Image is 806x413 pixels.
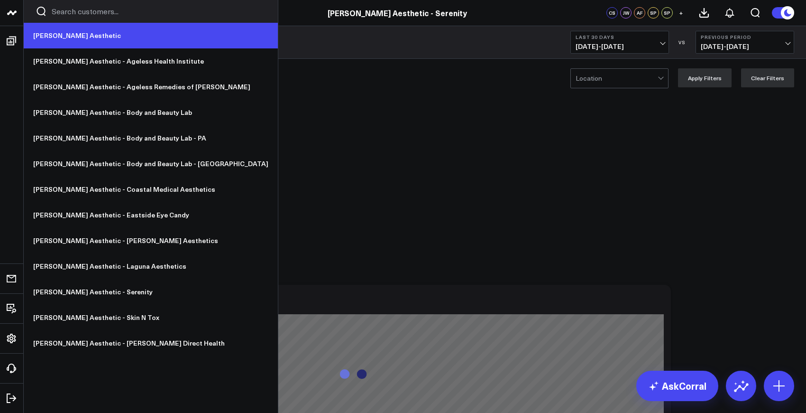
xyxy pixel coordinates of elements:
[24,228,278,253] a: [PERSON_NAME] Aesthetic - [PERSON_NAME] Aesthetics
[24,330,278,356] a: [PERSON_NAME] Aesthetic - [PERSON_NAME] Direct Health
[24,151,278,177] a: [PERSON_NAME] Aesthetic - Body and Beauty Lab - [GEOGRAPHIC_DATA]
[24,100,278,125] a: [PERSON_NAME] Aesthetic - Body and Beauty Lab
[678,68,732,87] button: Apply Filters
[24,202,278,228] a: [PERSON_NAME] Aesthetic - Eastside Eye Candy
[620,7,632,19] div: JW
[576,34,664,40] b: Last 30 Days
[328,8,467,18] a: [PERSON_NAME] Aesthetic - Serenity
[570,31,669,54] button: Last 30 Days[DATE]-[DATE]
[24,279,278,305] a: [PERSON_NAME] Aesthetic - Serenity
[24,48,278,74] a: [PERSON_NAME] Aesthetic - Ageless Health Institute
[24,177,278,202] a: [PERSON_NAME] Aesthetic - Coastal Medical Aesthetics
[679,9,683,16] span: +
[701,34,789,40] b: Previous Period
[674,39,691,45] div: VS
[696,31,794,54] button: Previous Period[DATE]-[DATE]
[24,23,278,48] a: [PERSON_NAME] Aesthetic
[24,125,278,151] a: [PERSON_NAME] Aesthetic - Body and Beauty Lab - PA
[701,43,789,50] span: [DATE] - [DATE]
[661,7,673,19] div: SP
[24,253,278,279] a: [PERSON_NAME] Aesthetic - Laguna Aesthetics
[741,68,794,87] button: Clear Filters
[675,7,687,19] button: +
[24,74,278,100] a: [PERSON_NAME] Aesthetic - Ageless Remedies of [PERSON_NAME]
[636,371,718,401] a: AskCorral
[634,7,645,19] div: AF
[36,6,47,17] button: Search customers button
[648,7,659,19] div: SP
[606,7,618,19] div: CS
[52,6,266,17] input: Search customers input
[576,43,664,50] span: [DATE] - [DATE]
[24,305,278,330] a: [PERSON_NAME] Aesthetic - Skin N Tox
